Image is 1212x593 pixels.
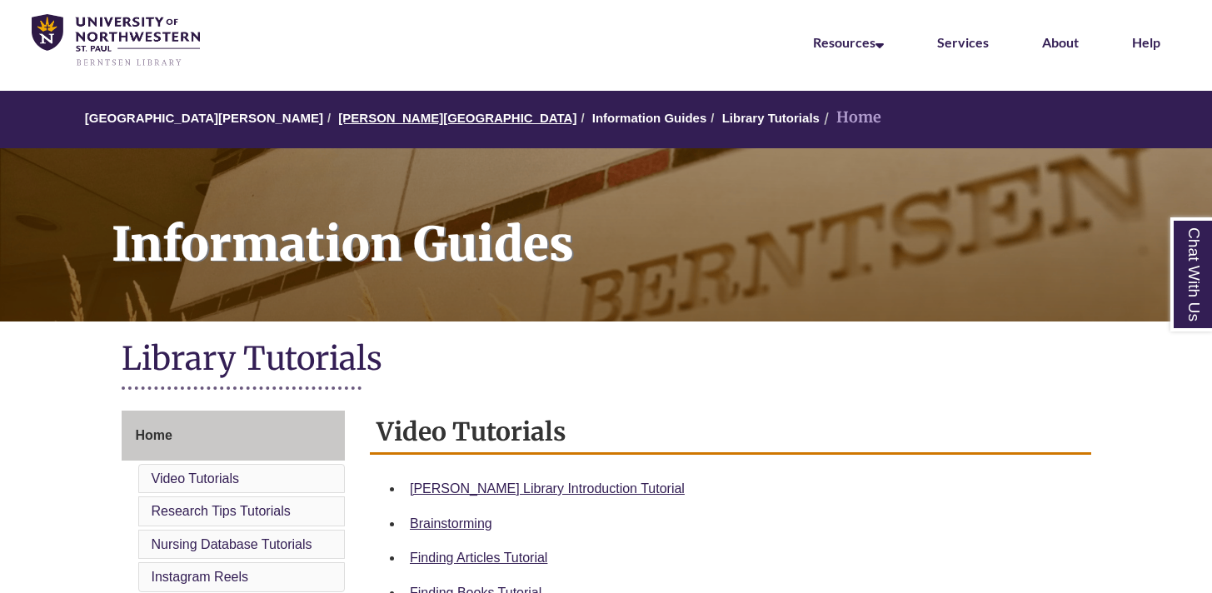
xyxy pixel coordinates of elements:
h2: Video Tutorials [370,411,1091,455]
img: UNWSP Library Logo [32,14,200,67]
a: Library Tutorials [722,111,820,125]
a: Instagram Reels [152,570,249,584]
a: Brainstorming [410,516,492,531]
a: Nursing Database Tutorials [152,537,312,551]
a: [PERSON_NAME][GEOGRAPHIC_DATA] [338,111,576,125]
a: Video Tutorials [152,471,240,486]
h1: Information Guides [93,148,1212,300]
h1: Library Tutorials [122,338,1091,382]
a: [PERSON_NAME] Library Introduction Tutorial [410,481,685,496]
li: Home [820,106,881,130]
a: About [1042,34,1079,50]
a: Services [937,34,989,50]
span: Home [136,428,172,442]
a: Research Tips Tutorials [152,504,291,518]
a: Resources [813,34,884,50]
a: [GEOGRAPHIC_DATA][PERSON_NAME] [85,111,323,125]
a: Help [1132,34,1160,50]
a: Information Guides [592,111,707,125]
a: Finding Articles Tutorial [410,551,547,565]
a: Home [122,411,346,461]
